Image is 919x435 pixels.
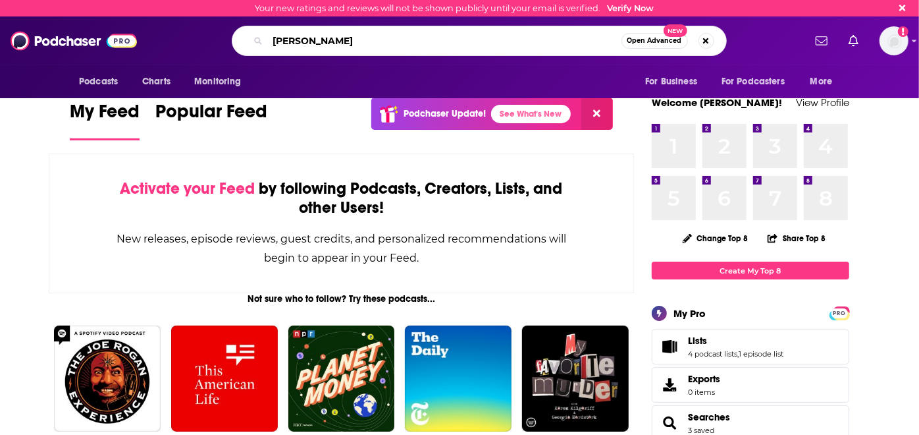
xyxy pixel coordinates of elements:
img: Podchaser - Follow, Share and Rate Podcasts [11,28,137,53]
a: Show notifications dropdown [810,30,833,52]
img: Planet Money [288,326,395,432]
span: New [664,24,687,37]
div: Your new ratings and reviews will not be shown publicly until your email is verified. [255,3,654,13]
div: Search podcasts, credits, & more... [232,26,727,56]
span: For Business [645,72,697,91]
span: PRO [831,308,847,318]
img: The Joe Rogan Experience [54,326,161,432]
button: open menu [713,69,804,94]
a: Verify Now [608,3,654,13]
div: New releases, episode reviews, guest credits, and personalized recommendations will begin to appe... [115,229,567,268]
span: Open Advanced [627,38,682,44]
a: Lists [688,335,783,347]
span: Popular Feed [155,100,267,130]
span: Monitoring [194,72,241,91]
a: Show notifications dropdown [843,30,864,52]
a: Searches [656,414,683,432]
span: Podcasts [79,72,118,91]
span: Lists [688,335,707,347]
span: Lists [652,329,849,364]
span: Activate your Feed [120,179,255,198]
a: Popular Feed [155,100,267,140]
span: More [810,72,833,91]
button: Share Top 8 [767,225,826,251]
span: , [737,349,739,359]
div: Not sure who to follow? Try these podcasts... [49,293,634,304]
span: Exports [656,376,683,394]
button: Open AdvancedNew [621,33,688,49]
img: This American Life [171,326,278,432]
a: 3 saved [688,426,714,435]
div: by following Podcasts, Creators, Lists, and other Users! [115,179,567,217]
a: Create My Top 8 [652,262,849,279]
span: My Feed [70,100,140,130]
span: Logged in as jjomalley [880,26,908,55]
a: Searches [688,411,730,423]
a: See What's New [491,105,571,123]
span: 0 items [688,388,720,397]
span: For Podcasters [722,72,785,91]
a: PRO [831,308,847,318]
img: The Daily [405,326,512,432]
a: Lists [656,337,683,356]
input: Search podcasts, credits, & more... [268,30,621,51]
a: 4 podcast lists [688,349,737,359]
button: open menu [185,69,258,94]
button: Show profile menu [880,26,908,55]
img: User Profile [880,26,908,55]
button: open menu [70,69,135,94]
button: open menu [801,69,849,94]
a: 1 episode list [739,349,783,359]
svg: Email not verified [898,26,908,37]
span: Charts [142,72,171,91]
button: open menu [636,69,714,94]
button: Change Top 8 [675,230,756,246]
a: Welcome [PERSON_NAME]! [652,96,782,109]
span: Exports [688,373,720,385]
div: My Pro [673,307,706,320]
a: Charts [134,69,178,94]
p: Podchaser Update! [404,108,486,119]
a: View Profile [796,96,849,109]
img: My Favorite Murder with Karen Kilgariff and Georgia Hardstark [522,326,629,432]
a: Exports [652,367,849,403]
a: My Feed [70,100,140,140]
